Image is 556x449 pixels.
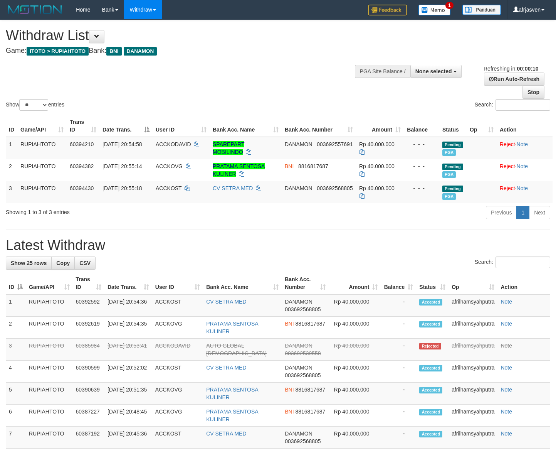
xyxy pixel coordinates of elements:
a: Note [517,141,528,147]
td: - [381,383,416,405]
span: DANAMON [285,299,312,305]
span: 60394210 [70,141,94,147]
span: DANAMON [285,343,312,349]
span: Copy 003692557691 to clipboard [317,141,353,147]
td: ACCKOVG [152,317,203,339]
td: RUPIAHTOTO [26,294,73,317]
td: Rp 40,000,000 [329,383,381,405]
span: Copy 003692568805 to clipboard [317,185,353,191]
th: Balance: activate to sort column ascending [381,272,416,294]
img: panduan.png [462,5,501,15]
a: Note [501,299,512,305]
span: Marked by afrilhamsyahputra [442,171,456,178]
span: Refreshing in: [484,66,538,72]
a: Previous [486,206,517,219]
a: CSV [74,257,96,270]
span: Copy [56,260,70,266]
th: Trans ID: activate to sort column ascending [67,115,99,137]
th: Bank Acc. Name: activate to sort column ascending [210,115,282,137]
input: Search: [496,99,550,111]
th: Op: activate to sort column ascending [467,115,497,137]
td: afrilhamsyahputra [448,317,497,339]
td: RUPIAHTOTO [17,181,67,203]
a: Next [529,206,550,219]
span: Copy 003692568805 to clipboard [285,372,321,378]
th: Date Trans.: activate to sort column ascending [104,272,152,294]
td: ACCKOVG [152,405,203,427]
td: · [497,181,553,203]
span: Copy 8816817687 to clipboard [295,321,325,327]
span: BNI [285,163,294,169]
span: Copy 003692539558 to clipboard [285,350,321,356]
th: Game/API: activate to sort column ascending [26,272,73,294]
th: Date Trans.: activate to sort column descending [99,115,153,137]
th: Action [497,115,553,137]
a: Note [501,387,512,393]
th: Bank Acc. Number: activate to sort column ascending [282,115,356,137]
td: 60387227 [73,405,104,427]
button: None selected [410,65,462,78]
a: Reject [500,185,515,191]
th: Bank Acc. Name: activate to sort column ascending [203,272,282,294]
span: CSV [79,260,91,266]
a: CV SETRA MED [206,365,246,371]
h1: Latest Withdraw [6,238,550,253]
span: Rp 40.000.000 [359,141,395,147]
td: [DATE] 20:45:36 [104,427,152,449]
td: afrilhamsyahputra [448,427,497,449]
span: BNI [285,387,294,393]
th: Game/API: activate to sort column ascending [17,115,67,137]
td: 2 [6,317,26,339]
th: Trans ID: activate to sort column ascending [73,272,104,294]
td: afrilhamsyahputra [448,405,497,427]
span: Copy 8816817687 to clipboard [295,387,325,393]
a: Note [501,343,512,349]
td: RUPIAHTOTO [26,317,73,339]
h1: Withdraw List [6,28,363,43]
td: RUPIAHTOTO [26,361,73,383]
span: Show 25 rows [11,260,47,266]
th: Bank Acc. Number: activate to sort column ascending [282,272,329,294]
span: DANAMON [285,430,312,437]
th: Op: activate to sort column ascending [448,272,497,294]
td: 60390599 [73,361,104,383]
td: RUPIAHTOTO [26,427,73,449]
a: 1 [516,206,529,219]
div: Showing 1 to 3 of 3 entries [6,205,226,216]
td: - [381,405,416,427]
span: Rp 40.000.000 [359,185,395,191]
a: PRATAMA SENTOSA KULINER [213,163,265,177]
span: Marked by afrilhamsyahputra [442,149,456,156]
span: Copy 8816817687 to clipboard [295,408,325,415]
label: Search: [475,257,550,268]
td: 7 [6,427,26,449]
a: Note [501,408,512,415]
span: DANAMON [285,185,312,191]
span: BNI [106,47,121,56]
span: Pending [442,164,463,170]
td: 3 [6,181,17,203]
a: Copy [51,257,75,270]
span: BNI [285,408,294,415]
a: Run Auto-Refresh [484,73,544,86]
span: Accepted [419,387,442,393]
a: Note [501,321,512,327]
a: Reject [500,163,515,169]
span: [DATE] 20:55:18 [102,185,142,191]
span: Pending [442,186,463,192]
td: ACCKODAVID [152,339,203,361]
span: Copy 003692568805 to clipboard [285,306,321,312]
td: [DATE] 20:54:36 [104,294,152,317]
span: Copy 8816817687 to clipboard [298,163,328,169]
span: 1 [445,2,454,9]
th: User ID: activate to sort column ascending [152,272,203,294]
td: [DATE] 20:52:02 [104,361,152,383]
td: 1 [6,137,17,159]
div: - - - [407,184,436,192]
th: ID [6,115,17,137]
span: None selected [415,68,452,74]
h4: Game: Bank: [6,47,363,55]
label: Search: [475,99,550,111]
td: 60390639 [73,383,104,405]
td: - [381,294,416,317]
